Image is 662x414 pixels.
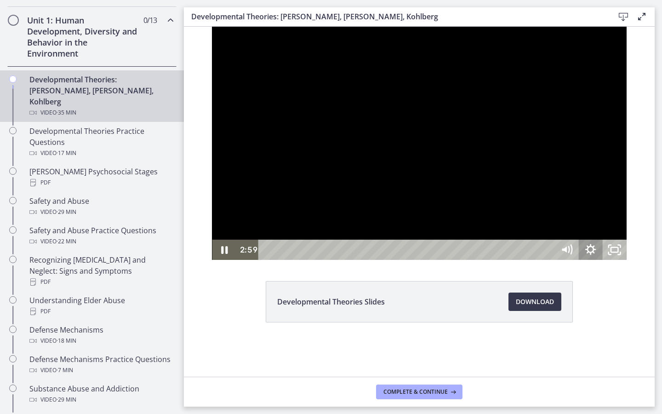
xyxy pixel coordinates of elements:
div: Video [29,107,173,118]
div: Safety and Abuse Practice Questions [29,225,173,247]
span: · 7 min [57,365,73,376]
button: Mute [371,213,395,233]
span: · 29 min [57,207,76,218]
span: · 29 min [57,394,76,405]
span: 0 / 13 [143,15,157,26]
span: Developmental Theories Slides [277,296,385,307]
div: Video [29,394,173,405]
div: Video [29,236,173,247]
a: Download [508,293,561,311]
div: Video [29,365,173,376]
div: PDF [29,177,173,188]
div: Recognizing [MEDICAL_DATA] and Neglect: Signs and Symptoms [29,254,173,287]
div: Video [29,335,173,346]
span: · 22 min [57,236,76,247]
div: Developmental Theories Practice Questions [29,126,173,159]
span: · 18 min [57,335,76,346]
button: Unfullscreen [419,213,443,233]
span: · 17 min [57,148,76,159]
div: Developmental Theories: [PERSON_NAME], [PERSON_NAME], Kohlberg [29,74,173,118]
div: Safety and Abuse [29,195,173,218]
div: [PERSON_NAME] Psychosocial Stages [29,166,173,188]
div: Video [29,148,173,159]
div: PDF [29,306,173,317]
div: PDF [29,276,173,287]
div: Understanding Elder Abuse [29,295,173,317]
div: Substance Abuse and Addiction [29,383,173,405]
div: Video [29,207,173,218]
span: Complete & continue [383,388,448,396]
div: Defense Mechanisms Practice Questions [29,354,173,376]
iframe: Video Lesson [184,27,655,260]
span: · 35 min [57,107,76,118]
span: Download [516,296,554,307]
button: Show settings menu [395,213,419,233]
h2: Unit 1: Human Development, Diversity and Behavior in the Environment [27,15,139,59]
h3: Developmental Theories: [PERSON_NAME], [PERSON_NAME], Kohlberg [191,11,599,22]
button: Complete & continue [376,385,462,399]
div: Defense Mechanisms [29,324,173,346]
